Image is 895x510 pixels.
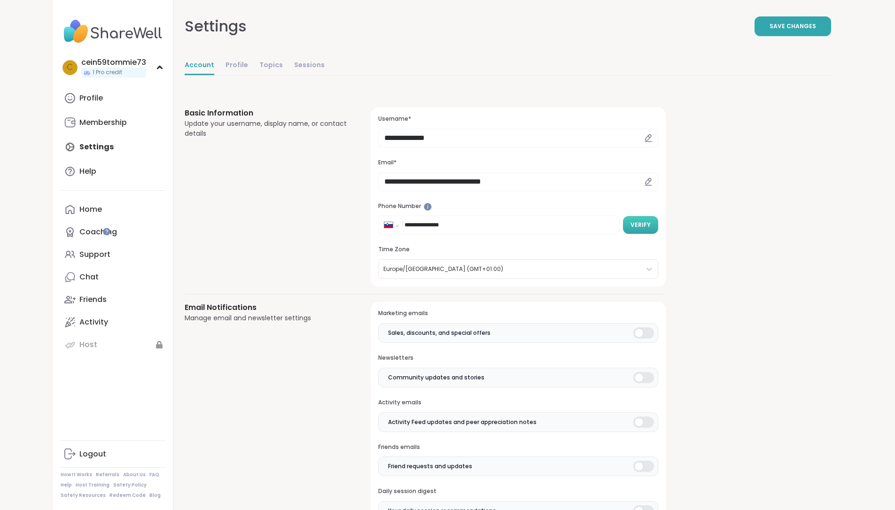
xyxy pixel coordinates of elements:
[185,15,247,38] div: Settings
[378,354,658,362] h3: Newsletters
[388,418,537,426] span: Activity Feed updates and peer appreciation notes
[259,56,283,75] a: Topics
[185,302,349,313] h3: Email Notifications
[61,443,165,465] a: Logout
[149,492,161,499] a: Blog
[630,221,651,229] span: Verify
[79,117,127,128] div: Membership
[61,111,165,134] a: Membership
[294,56,325,75] a: Sessions
[61,15,165,48] img: ShareWell Nav Logo
[113,482,147,488] a: Safety Policy
[770,22,816,31] span: Save Changes
[109,492,146,499] a: Redeem Code
[93,69,122,77] span: 1 Pro credit
[378,159,658,167] h3: Email*
[79,93,103,103] div: Profile
[61,221,165,243] a: Coaching
[378,246,658,254] h3: Time Zone
[79,449,106,459] div: Logout
[378,443,658,451] h3: Friends emails
[378,487,658,495] h3: Daily session digest
[185,108,349,119] h3: Basic Information
[79,340,97,350] div: Host
[79,166,96,177] div: Help
[755,16,831,36] button: Save Changes
[67,62,73,74] span: c
[61,198,165,221] a: Home
[61,311,165,333] a: Activity
[61,160,165,183] a: Help
[96,471,119,478] a: Referrals
[623,216,658,234] button: Verify
[79,249,110,260] div: Support
[424,203,432,211] iframe: Spotlight
[185,119,349,139] div: Update your username, display name, or contact details
[378,309,658,317] h3: Marketing emails
[79,294,107,305] div: Friends
[378,399,658,407] h3: Activity emails
[61,288,165,311] a: Friends
[123,471,146,478] a: About Us
[378,115,658,123] h3: Username*
[388,329,490,337] span: Sales, discounts, and special offers
[103,228,110,235] iframe: Spotlight
[61,333,165,356] a: Host
[388,462,472,471] span: Friend requests and updates
[185,313,349,323] div: Manage email and newsletter settings
[226,56,248,75] a: Profile
[61,243,165,266] a: Support
[79,317,108,327] div: Activity
[79,227,117,237] div: Coaching
[185,56,214,75] a: Account
[81,57,146,68] div: cein59tommie73
[388,373,484,382] span: Community updates and stories
[61,492,106,499] a: Safety Resources
[61,87,165,109] a: Profile
[378,202,658,210] h3: Phone Number
[61,482,72,488] a: Help
[61,471,92,478] a: How It Works
[79,204,102,215] div: Home
[149,471,159,478] a: FAQ
[76,482,109,488] a: Host Training
[79,272,99,282] div: Chat
[61,266,165,288] a: Chat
